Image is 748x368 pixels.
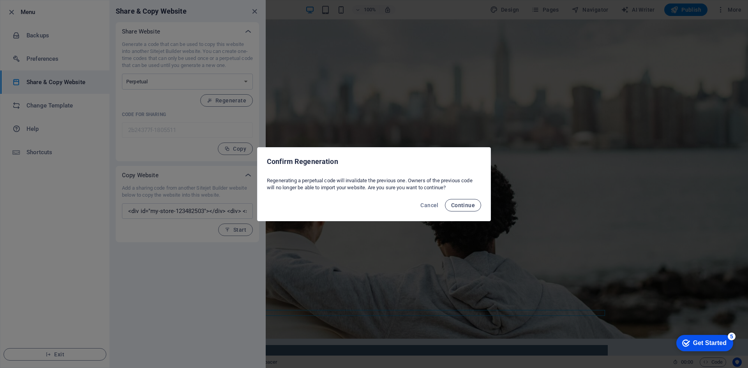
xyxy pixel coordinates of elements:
h2: Confirm Regeneration [267,157,481,166]
span: Continue [451,202,475,208]
div: 5 [58,2,65,9]
button: Cancel [417,199,441,211]
div: Regenerating a perpetual code will invalidate the previous one. Owners of the previous code will ... [258,174,490,194]
div: Get Started 5 items remaining, 0% complete [6,4,63,20]
button: Continue [445,199,481,211]
span: Cancel [420,202,438,208]
div: Get Started [23,9,56,16]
